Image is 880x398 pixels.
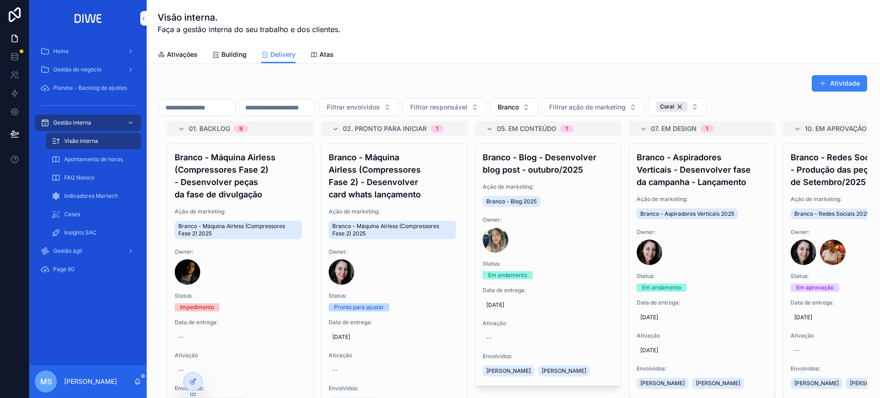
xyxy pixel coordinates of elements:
span: Faça a gestão interna do seu trabalho e dos clientes. [158,24,341,35]
h4: Branco - Máquina Airless (Compressores Fase 2) - Desenvolver card whats lançamento [329,151,460,201]
a: Cases [46,206,141,223]
span: 02. Pronto para iniciar [343,124,427,133]
span: Delivery [270,50,296,59]
span: Owner: [175,248,306,256]
span: [PERSON_NAME] [696,380,740,387]
span: Status: [637,273,768,280]
button: Select Button [319,98,399,116]
span: Data de entrega: [637,299,768,306]
span: 05. Em conteúdo [497,124,556,133]
div: -- [178,333,184,341]
button: Select Button [402,98,486,116]
h1: Visão interna. [158,11,341,24]
div: Em andamento [642,284,681,292]
span: Data de entrega: [175,319,306,326]
span: Data de entrega: [483,287,614,294]
span: [PERSON_NAME] [486,367,531,375]
span: [PERSON_NAME] [640,380,685,387]
button: Select Button [648,98,706,116]
span: Planeta - Backlog de ajustes [53,84,127,92]
h4: Branco - Blog - Desenvolver blog post - outubro/2025 [483,151,614,176]
span: Filtrar responsável [410,103,467,112]
span: Ação de marketing: [329,208,460,215]
span: 07. Em design [651,124,697,133]
a: Building [212,46,247,65]
a: Home [35,43,141,60]
h4: Branco - Aspiradores Verticais - Desenvolver fase da campanha - Lançamento [637,151,768,188]
div: 1 [706,125,708,132]
div: 1 [436,125,438,132]
span: Ativação [637,332,768,339]
span: Branco [498,103,519,112]
span: Page 80 [53,266,75,273]
span: Ativações [167,50,198,59]
span: Envolvidos: [175,385,306,392]
div: -- [486,334,492,342]
span: Envolvidos: [483,353,614,360]
div: Impedimento [180,303,214,311]
span: Filtrar ação de marketing [549,103,626,112]
span: [DATE] [332,333,456,341]
span: MS [40,376,52,387]
span: Branco - Redes Sociais 2025 [794,210,869,218]
span: [DATE] [640,314,764,321]
a: Branco - Blog - Desenvolver blog post - outubro/2025Ação de marketing:Branco - Blog 2025Owner:Sta... [475,143,621,386]
div: scrollable content [29,37,147,289]
div: -- [332,366,338,374]
span: Owner: [483,216,614,224]
span: Ação de marketing: [175,208,306,215]
span: Ação de marketing: [637,196,768,203]
span: Branco - Máquina Airless (Compressores Fase 2) 2025 [332,223,452,237]
span: Visão interna [64,137,98,145]
a: FAQ Noloco [46,169,141,186]
span: Gestão interna [53,119,91,126]
span: Status: [483,260,614,267]
div: -- [178,366,184,374]
div: 1 [566,125,568,132]
span: Ativação [483,320,614,327]
span: Apontamento de horas [64,156,123,163]
a: Atas [310,46,334,65]
button: Atividade [812,75,867,92]
a: Gestão interna [35,114,141,131]
a: Apontamento de horas [46,151,141,168]
div: 9 [239,125,243,132]
a: Planeta - Backlog de ajustes [35,80,141,96]
div: -- [794,347,800,354]
span: [PERSON_NAME] [794,380,839,387]
a: Ativações [158,46,198,65]
a: Delivery [261,46,296,64]
span: 10. Em aprovação [805,124,867,133]
a: Insights SAC [46,224,141,241]
span: Atas [319,50,334,59]
span: Insights SAC [64,229,97,236]
div: Pronto para ajustar [334,303,384,311]
a: Gestão ágil [35,243,141,259]
span: Status: [329,292,460,300]
span: Branco - Aspiradores Verticais 2025 [640,210,734,218]
div: Em andamento [488,271,527,279]
span: Cases [64,211,80,218]
span: Filtrar envolvidos [327,103,380,112]
span: Branco - Blog 2025 [486,198,537,205]
span: [PERSON_NAME] [542,367,586,375]
span: Ativação [175,352,306,359]
span: Indicadores Martech [64,192,118,200]
span: Home [53,48,69,55]
span: [DATE] [486,301,610,309]
a: Visão interna [46,133,141,149]
span: Gestão ágil [53,247,82,255]
span: Building [221,50,247,59]
button: Select Button [490,98,538,116]
span: Envolvidos: [637,365,768,372]
span: Ativação [329,352,460,359]
div: Em aprovação [796,284,834,292]
a: Page 80 [35,261,141,278]
span: Owner: [637,229,768,236]
button: Unselect 8 [656,102,687,112]
a: Indicadores Martech [46,188,141,204]
span: Branco - Máquina Airless (Compressores Fase 2) 2025 [178,223,298,237]
span: 01. Backlog [189,124,230,133]
span: FAQ Noloco [64,174,94,181]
